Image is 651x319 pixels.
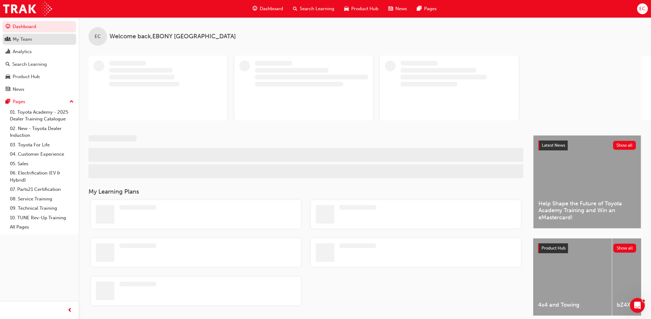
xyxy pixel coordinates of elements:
h3: My Learning Plans [89,188,523,195]
a: Analytics [2,46,76,57]
a: search-iconSearch Learning [288,2,339,15]
a: Latest NewsShow all [538,141,636,150]
span: News [395,5,407,12]
div: Search Learning [12,61,47,68]
a: All Pages [7,222,76,232]
span: search-icon [293,5,297,13]
button: Pages [2,96,76,107]
div: Pages [13,98,25,105]
a: news-iconNews [383,2,412,15]
a: pages-iconPages [412,2,442,15]
span: EC [639,5,645,12]
div: My Team [13,36,32,43]
span: Product Hub [542,246,566,251]
a: 09. Technical Training [7,204,76,213]
a: 10. TUNE Rev-Up Training [7,213,76,223]
span: Search Learning [300,5,334,12]
div: Analytics [13,48,32,55]
span: Dashboard [260,5,283,12]
div: News [13,86,24,93]
span: news-icon [6,87,10,92]
span: Product Hub [351,5,378,12]
a: 01. Toyota Academy - 2025 Dealer Training Catalogue [7,107,76,124]
span: pages-icon [417,5,422,13]
div: Product Hub [13,73,40,80]
span: car-icon [6,74,10,80]
button: Show all [613,141,636,150]
span: search-icon [6,62,10,67]
span: news-icon [388,5,393,13]
a: Product Hub [2,71,76,82]
a: 02. New - Toyota Dealer Induction [7,124,76,140]
a: News [2,84,76,95]
span: EC [95,33,101,40]
a: Search Learning [2,59,76,70]
a: 04. Customer Experience [7,149,76,159]
a: 08. Service Training [7,194,76,204]
span: pages-icon [6,99,10,105]
span: guage-icon [253,5,257,13]
span: chart-icon [6,49,10,55]
a: 06. Electrification (EV & Hybrid) [7,168,76,185]
span: Pages [424,5,437,12]
button: EC [637,3,648,14]
a: 4x4 and Towing [533,238,612,316]
a: car-iconProduct Hub [339,2,383,15]
span: prev-icon [68,307,72,314]
a: guage-iconDashboard [248,2,288,15]
button: Show all [613,244,637,253]
a: 03. Toyota For Life [7,140,76,150]
span: 4x4 and Towing [538,301,607,309]
span: guage-icon [6,24,10,30]
a: Dashboard [2,21,76,32]
a: 05. Sales [7,159,76,169]
span: Welcome back , EBONY [GEOGRAPHIC_DATA] [109,33,236,40]
a: Product HubShow all [538,243,636,253]
iframe: Intercom live chat [630,298,645,313]
a: Latest NewsShow allHelp Shape the Future of Toyota Academy Training and Win an eMastercard! [533,135,641,229]
img: Trak [3,2,52,16]
a: 07. Parts21 Certification [7,185,76,194]
button: DashboardMy TeamAnalyticsSearch LearningProduct HubNews [2,20,76,96]
span: up-icon [69,98,74,106]
span: car-icon [344,5,349,13]
span: people-icon [6,37,10,42]
span: Latest News [542,143,565,148]
span: Help Shape the Future of Toyota Academy Training and Win an eMastercard! [538,200,636,221]
a: My Team [2,34,76,45]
